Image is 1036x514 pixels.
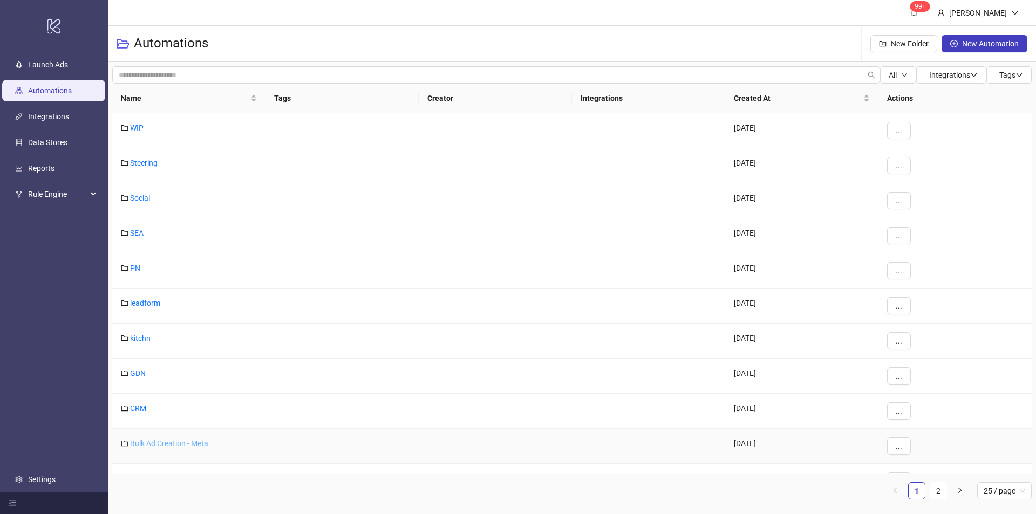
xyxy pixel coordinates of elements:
button: ... [887,262,911,279]
div: [DATE] [725,324,878,359]
span: folder [121,124,128,132]
li: 2 [930,482,947,499]
span: down [901,72,908,78]
span: down [970,71,978,79]
span: down [1015,71,1023,79]
span: New Folder [891,39,929,48]
a: Social [130,194,150,202]
div: [DATE] [725,253,878,289]
a: Settings [28,475,56,484]
a: WIP [130,124,144,132]
span: menu-fold [9,499,16,507]
span: ... [896,301,902,310]
div: [DATE] [725,429,878,464]
span: ... [896,161,902,170]
button: ... [887,402,911,420]
span: folder [121,159,128,167]
a: Bulk Ad Creation - Meta [130,439,208,448]
span: Created At [734,92,861,104]
button: ... [887,227,911,244]
div: [DATE] [725,148,878,183]
button: New Folder [870,35,937,52]
span: fork [15,190,23,198]
span: ... [896,337,902,345]
a: Integrations [28,112,69,121]
a: Automations [28,86,72,95]
span: Tags [999,71,1023,79]
span: ... [896,372,902,380]
div: [DATE] [725,394,878,429]
button: Alldown [880,66,916,84]
span: folder [121,229,128,237]
div: [DATE] [725,359,878,394]
span: Integrations [929,71,978,79]
button: left [887,482,904,499]
span: search [868,71,875,79]
th: Tags [265,84,419,113]
button: ... [887,192,911,209]
span: Name [121,92,248,104]
span: Rule Engine [28,183,87,205]
button: ... [887,437,911,455]
a: PN [130,264,140,272]
button: ... [887,332,911,349]
span: user [937,9,945,17]
a: GDN [130,369,146,378]
span: folder [121,334,128,342]
span: folder [121,299,128,307]
a: Data Stores [28,138,67,147]
div: [DATE] [725,113,878,148]
span: bell [910,9,918,16]
a: Steering [130,159,158,167]
div: [DATE] [725,183,878,218]
div: [DATE] [725,218,878,253]
span: folder-open [117,37,129,50]
th: Integrations [572,84,725,113]
span: folder [121,194,128,202]
a: leadform [130,299,160,307]
button: ... [887,157,911,174]
button: ... [887,297,911,314]
li: Previous Page [887,482,904,499]
a: kitchn [130,334,151,342]
span: folder [121,264,128,272]
th: Actions [878,84,1032,113]
span: ... [896,442,902,450]
a: 2 [930,483,946,499]
div: [DATE] [725,289,878,324]
li: Next Page [951,482,969,499]
span: ... [896,407,902,415]
div: Page Size [977,482,1032,499]
a: Reports [28,164,54,173]
a: Launch Ads [28,60,68,69]
span: ... [896,126,902,135]
span: All [889,71,897,79]
a: CRM [130,404,146,413]
span: left [892,487,898,494]
button: right [951,482,969,499]
a: 1 [909,483,925,499]
div: [DATE] [725,464,878,499]
span: New Automation [962,39,1019,48]
span: folder [121,369,128,377]
span: folder [121,405,128,412]
button: ... [887,367,911,385]
th: Name [112,84,265,113]
a: SEA [130,229,144,237]
span: ... [896,266,902,275]
div: [PERSON_NAME] [945,7,1011,19]
h3: Automations [134,35,208,52]
button: ... [887,122,911,139]
span: folder-add [879,40,887,47]
span: right [957,487,963,494]
button: Integrationsdown [916,66,986,84]
span: down [1011,9,1019,17]
button: Tagsdown [986,66,1032,84]
span: ... [896,196,902,205]
th: Creator [419,84,572,113]
span: ... [896,231,902,240]
th: Created At [725,84,878,113]
span: plus-circle [950,40,958,47]
li: 1 [908,482,925,499]
span: 25 / page [984,483,1025,499]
